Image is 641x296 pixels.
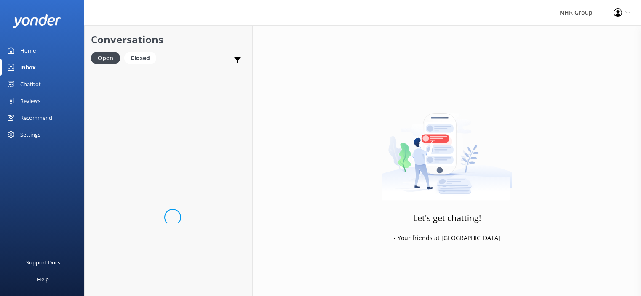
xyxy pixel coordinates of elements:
div: Recommend [20,109,52,126]
div: Reviews [20,92,40,109]
div: Chatbot [20,76,41,92]
div: Support Docs [26,254,60,271]
div: Inbox [20,59,36,76]
div: Closed [124,52,156,64]
div: Home [20,42,36,59]
a: Closed [124,53,160,62]
div: Open [91,52,120,64]
img: yonder-white-logo.png [13,14,61,28]
h3: Let's get chatting! [413,211,481,225]
a: Open [91,53,124,62]
h2: Conversations [91,32,246,48]
img: artwork of a man stealing a conversation from at giant smartphone [382,95,512,201]
div: Settings [20,126,40,143]
p: - Your friends at [GEOGRAPHIC_DATA] [394,233,500,243]
div: Help [37,271,49,288]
